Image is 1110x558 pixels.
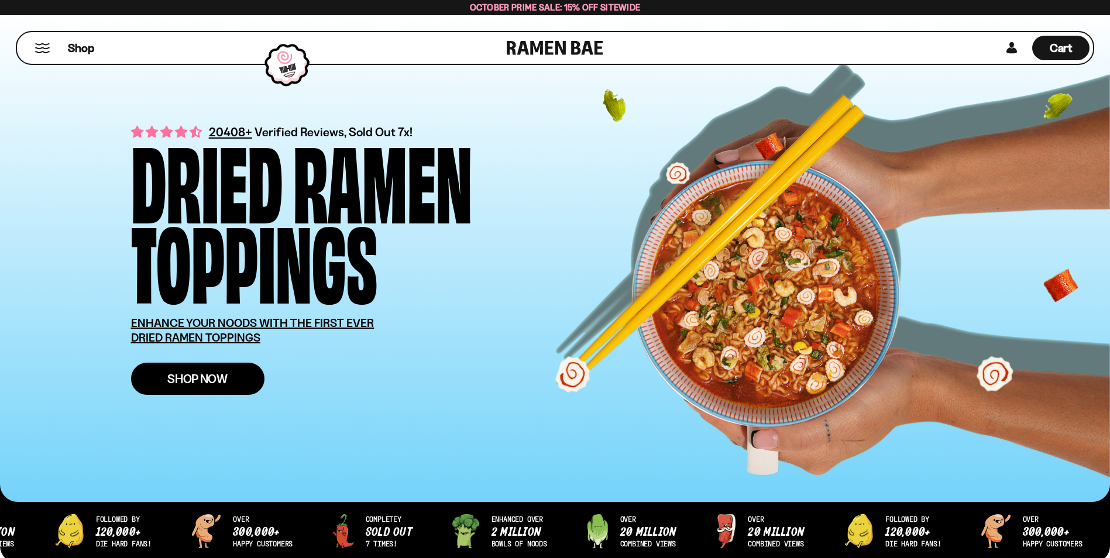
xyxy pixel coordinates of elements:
[68,36,94,60] a: Shop
[131,138,283,218] div: Dried
[293,138,472,218] div: Ramen
[1050,41,1073,55] span: Cart
[131,316,374,345] u: ENHANCE YOUR NOODS WITH THE FIRST EVER DRIED RAMEN TOPPINGS
[1032,32,1090,64] div: Cart
[35,43,50,53] button: Mobile Menu Trigger
[131,218,377,298] div: Toppings
[167,373,228,385] span: Shop Now
[68,40,94,56] span: Shop
[131,363,264,395] a: Shop Now
[470,2,641,13] span: October Prime Sale: 15% off Sitewide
